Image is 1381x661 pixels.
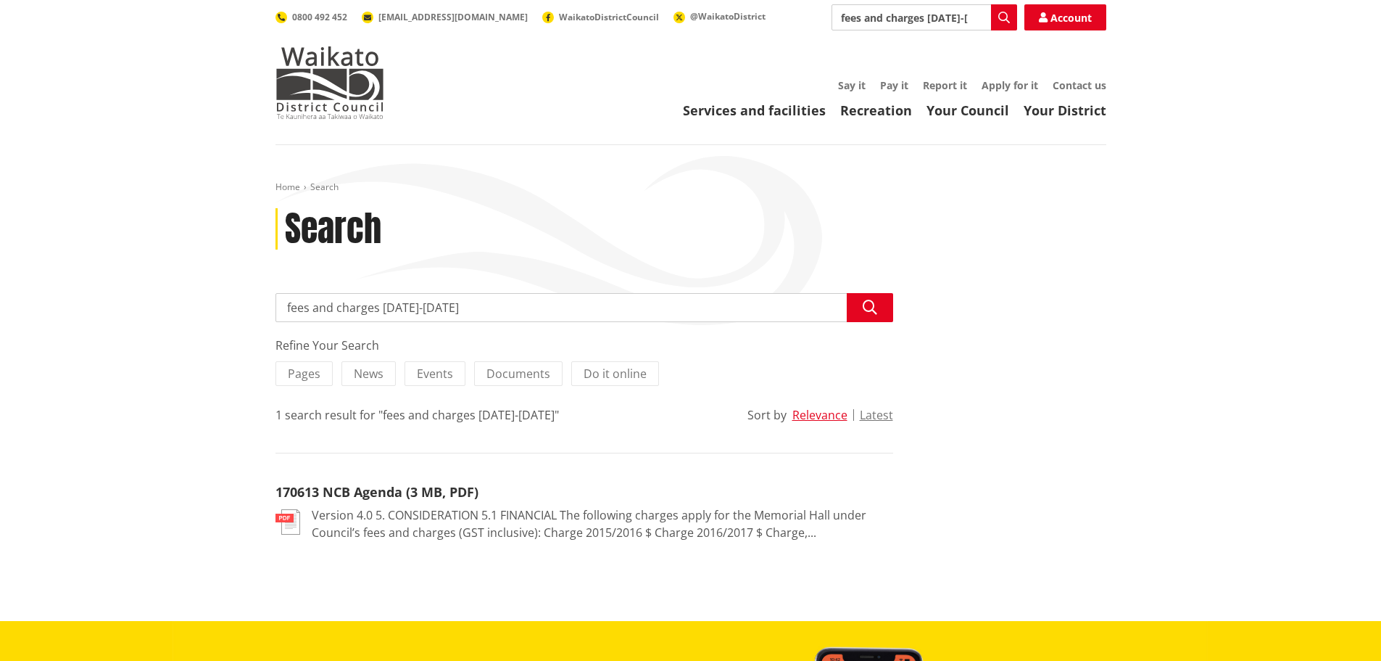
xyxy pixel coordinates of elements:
[275,509,300,535] img: document-pdf.svg
[378,11,528,23] span: [EMAIL_ADDRESS][DOMAIN_NAME]
[275,293,893,322] input: Search input
[275,46,384,119] img: Waikato District Council - Te Kaunihera aa Takiwaa o Waikato
[362,11,528,23] a: [EMAIL_ADDRESS][DOMAIN_NAME]
[926,102,1009,119] a: Your Council
[982,78,1038,92] a: Apply for it
[285,208,381,250] h1: Search
[292,11,347,23] span: 0800 492 452
[312,506,893,541] p: Version 4.0 5. CONSIDERATION 5.1 FINANCIAL The following charges apply for the Memorial Hall unde...
[559,11,659,23] span: WaikatoDistrictCouncil
[690,10,766,22] span: @WaikatoDistrict
[486,366,550,382] span: Documents
[275,337,893,354] div: Refine Your Search
[417,366,453,382] span: Events
[683,102,826,119] a: Services and facilities
[840,102,912,119] a: Recreation
[584,366,647,382] span: Do it online
[1053,78,1106,92] a: Contact us
[1024,4,1106,30] a: Account
[1024,102,1106,119] a: Your District
[831,4,1017,30] input: Search input
[860,408,893,422] button: Latest
[542,11,659,23] a: WaikatoDistrictCouncil
[923,78,967,92] a: Report it
[838,78,866,92] a: Say it
[275,483,478,501] a: 170613 NCB Agenda (3 MB, PDF)
[310,181,339,193] span: Search
[275,406,559,424] div: 1 search result for "fees and charges [DATE]-[DATE]"
[275,181,1106,194] nav: breadcrumb
[880,78,908,92] a: Pay it
[747,406,787,424] div: Sort by
[673,10,766,22] a: @WaikatoDistrict
[275,181,300,193] a: Home
[354,366,383,382] span: News
[792,408,847,422] button: Relevance
[275,11,347,23] a: 0800 492 452
[288,366,320,382] span: Pages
